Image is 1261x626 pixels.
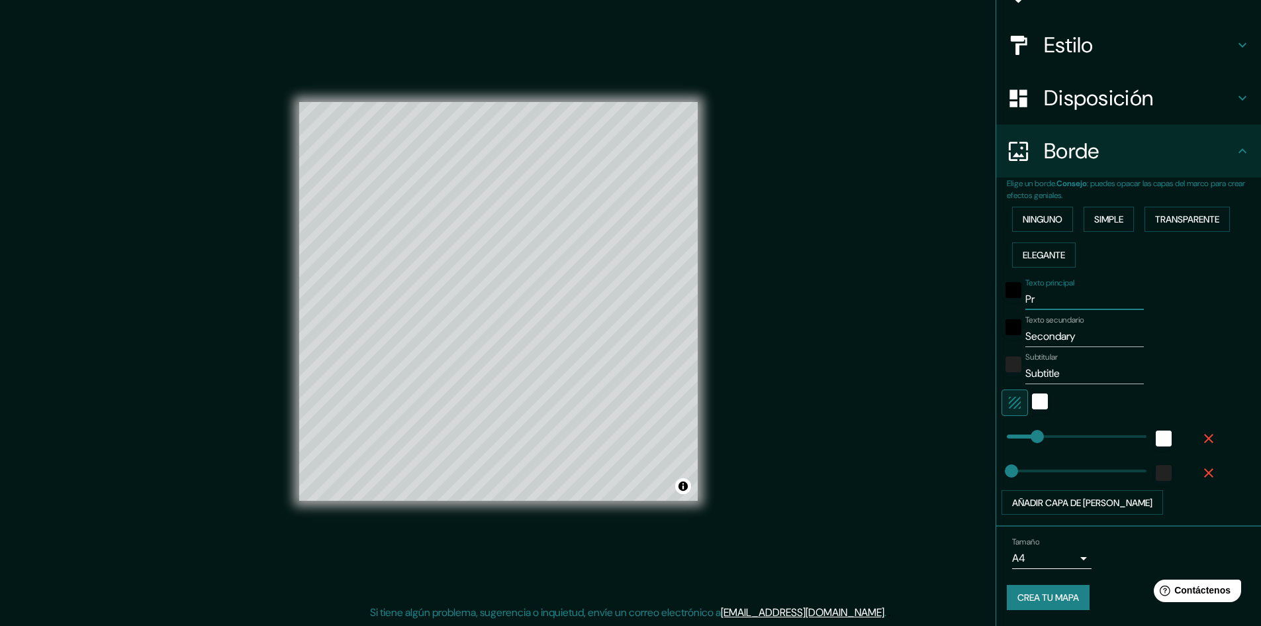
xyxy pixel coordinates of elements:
[1005,319,1021,335] button: negro
[1012,551,1025,565] font: A4
[721,605,884,619] a: [EMAIL_ADDRESS][DOMAIN_NAME]
[1025,352,1058,362] font: Subtitular
[1144,207,1230,232] button: Transparente
[1044,84,1153,112] font: Disposición
[1007,178,1056,189] font: Elige un borde.
[1012,537,1039,548] font: Tamaño
[1025,278,1074,288] font: Texto principal
[1023,213,1062,225] font: Ninguno
[1007,585,1090,610] button: Crea tu mapa
[1044,137,1099,165] font: Borde
[370,605,721,619] font: Si tiene algún problema, sugerencia o inquietud, envíe un correo electrónico a
[1056,178,1087,189] font: Consejo
[1007,178,1245,201] font: : puedes opacar las capas del marco para crear efectos geniales.
[1156,431,1172,446] button: white
[1017,592,1079,604] font: Crea tu mapa
[996,72,1261,125] div: Disposición
[996,19,1261,72] div: Estilo
[1084,207,1134,232] button: Simple
[1012,497,1152,509] font: Añadir capa de [PERSON_NAME]
[884,605,886,619] font: .
[888,605,891,619] font: .
[1044,31,1094,59] font: Estilo
[1156,465,1172,481] button: color-222222
[1094,213,1123,225] font: Simple
[675,478,691,494] button: Activar o desactivar atribución
[1025,315,1084,325] font: Texto secundario
[886,605,888,619] font: .
[1023,249,1065,261] font: Elegante
[1005,282,1021,298] button: negro
[1012,548,1092,569] div: A4
[1012,242,1076,268] button: Elegante
[1143,574,1246,611] iframe: Lanzador de widgets de ayuda
[1155,213,1219,225] font: Transparente
[1002,490,1163,515] button: Añadir capa de [PERSON_NAME]
[1012,207,1073,232] button: Ninguno
[1032,393,1048,409] button: white
[996,125,1261,178] div: Borde
[1005,356,1021,372] button: color-222222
